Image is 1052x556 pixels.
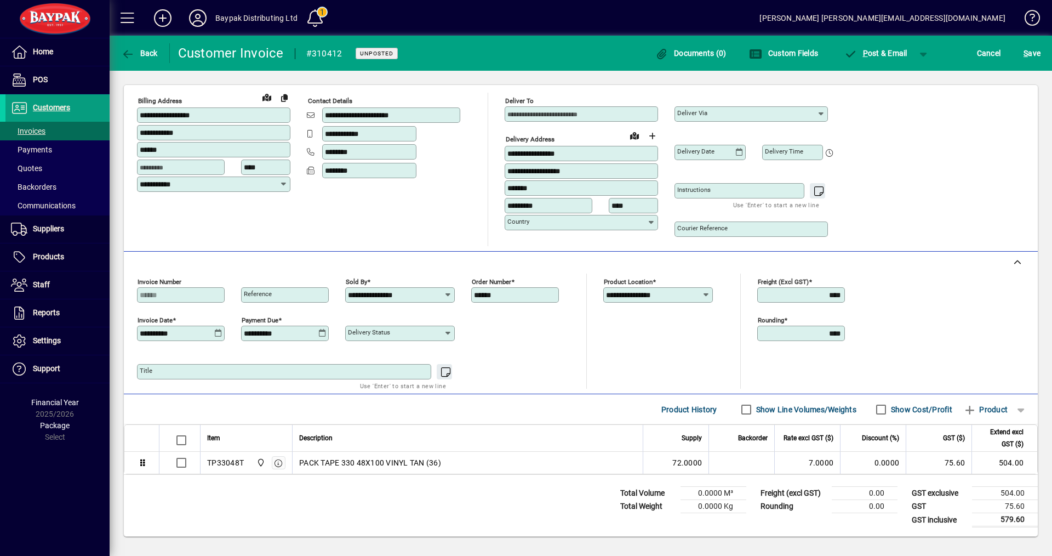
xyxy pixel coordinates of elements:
label: Show Cost/Profit [889,404,952,415]
mat-label: Freight (excl GST) [758,278,809,286]
mat-label: Invoice number [138,278,181,286]
div: Customer Invoice [178,44,284,62]
a: View on map [626,127,643,144]
span: Product History [661,401,717,418]
label: Show Line Volumes/Weights [754,404,856,415]
span: GST ($) [943,432,965,444]
span: Baypak - Onekawa [254,457,266,469]
span: Item [207,432,220,444]
span: 72.0000 [672,457,702,468]
span: Invoices [11,127,45,135]
td: Total Weight [615,500,681,513]
a: Quotes [5,159,110,178]
mat-hint: Use 'Enter' to start a new line [733,198,819,211]
button: Cancel [974,43,1004,63]
span: P [863,49,868,58]
mat-label: Rounding [758,316,784,324]
button: Copy to Delivery address [276,89,293,106]
div: #310412 [306,45,342,63]
a: Backorders [5,178,110,196]
span: Suppliers [33,224,64,233]
span: Documents (0) [655,49,727,58]
mat-label: Invoice date [138,316,173,324]
div: Baypak Distributing Ltd [215,9,298,27]
mat-label: Sold by [346,278,367,286]
td: Freight (excl GST) [755,487,832,500]
button: Profile [180,8,215,28]
a: Reports [5,299,110,327]
span: Backorders [11,183,56,191]
td: 0.00 [832,487,897,500]
span: Back [121,49,158,58]
button: Custom Fields [746,43,821,63]
button: Product [958,400,1013,419]
button: Product History [657,400,722,419]
td: 504.00 [971,452,1037,474]
a: Suppliers [5,215,110,243]
app-page-header-button: Back [110,43,170,63]
span: Product [963,401,1008,418]
mat-label: Delivery status [348,328,390,336]
span: Support [33,364,60,373]
span: ave [1024,44,1040,62]
span: Discount (%) [862,432,899,444]
mat-label: Order number [472,278,511,286]
div: TP33048T [207,457,244,468]
mat-hint: Use 'Enter' to start a new line [360,379,446,392]
span: Rate excl GST ($) [784,432,833,444]
mat-label: Deliver via [677,109,707,117]
a: Settings [5,327,110,355]
a: Payments [5,140,110,159]
span: Staff [33,280,50,289]
mat-label: Payment due [242,316,278,324]
mat-label: Title [140,367,152,375]
span: Extend excl GST ($) [979,426,1024,450]
span: Custom Fields [749,49,818,58]
span: ost & Email [844,49,907,58]
button: Back [118,43,161,63]
mat-label: Deliver To [505,97,534,105]
button: Add [145,8,180,28]
span: Home [33,47,53,56]
span: Backorder [738,432,768,444]
div: [PERSON_NAME] [PERSON_NAME][EMAIL_ADDRESS][DOMAIN_NAME] [759,9,1005,27]
td: 0.00 [832,500,897,513]
td: 0.0000 Kg [681,500,746,513]
span: Payments [11,145,52,154]
span: Financial Year [31,398,79,407]
td: 504.00 [972,487,1038,500]
mat-label: Reference [244,290,272,298]
td: GST exclusive [906,487,972,500]
td: GST inclusive [906,513,972,527]
span: Products [33,252,64,261]
mat-label: Delivery date [677,147,714,155]
span: PACK TAPE 330 48X100 VINYL TAN (36) [299,457,441,468]
button: Documents (0) [653,43,729,63]
mat-label: Country [507,218,529,225]
mat-label: Courier Reference [677,224,728,232]
mat-label: Delivery time [765,147,803,155]
td: 0.0000 [840,452,906,474]
td: Total Volume [615,487,681,500]
a: Invoices [5,122,110,140]
span: Unposted [360,50,393,57]
td: 75.60 [906,452,971,474]
a: Products [5,243,110,271]
span: POS [33,75,48,84]
span: Package [40,421,70,430]
span: Cancel [977,44,1001,62]
span: Settings [33,336,61,345]
span: Supply [682,432,702,444]
button: Save [1021,43,1043,63]
div: 7.0000 [781,457,833,468]
span: Communications [11,201,76,210]
a: View on map [258,88,276,106]
a: Staff [5,271,110,299]
td: GST [906,500,972,513]
span: Customers [33,103,70,112]
td: 579.60 [972,513,1038,527]
a: Knowledge Base [1016,2,1038,38]
td: 75.60 [972,500,1038,513]
a: Communications [5,196,110,215]
td: 0.0000 M³ [681,487,746,500]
